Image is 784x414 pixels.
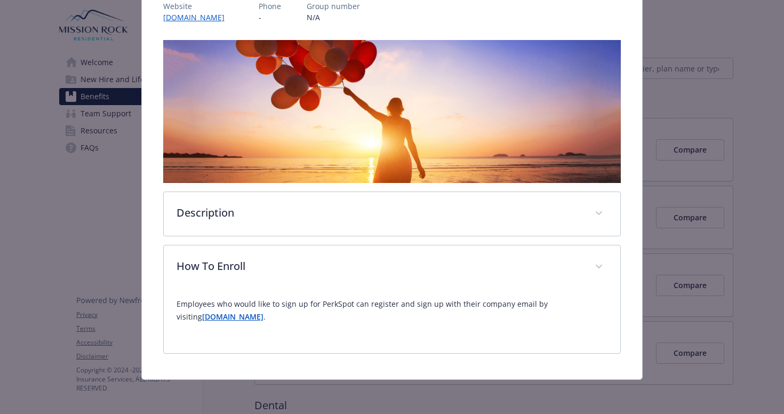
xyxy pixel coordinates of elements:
p: - [259,12,281,23]
p: How To Enroll [177,258,582,274]
a: [DOMAIN_NAME] [163,12,233,22]
p: Website [163,1,233,12]
p: Description [177,205,582,221]
p: Group number [307,1,360,12]
a: [DOMAIN_NAME] [202,312,263,322]
div: How To Enroll [164,289,621,353]
p: Employees who would like to sign up for PerkSpot can register and sign up with their company emai... [177,298,608,323]
div: How To Enroll [164,245,621,289]
p: Phone [259,1,281,12]
div: Description [164,192,621,236]
p: N/A [307,12,360,23]
img: banner [163,40,621,183]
